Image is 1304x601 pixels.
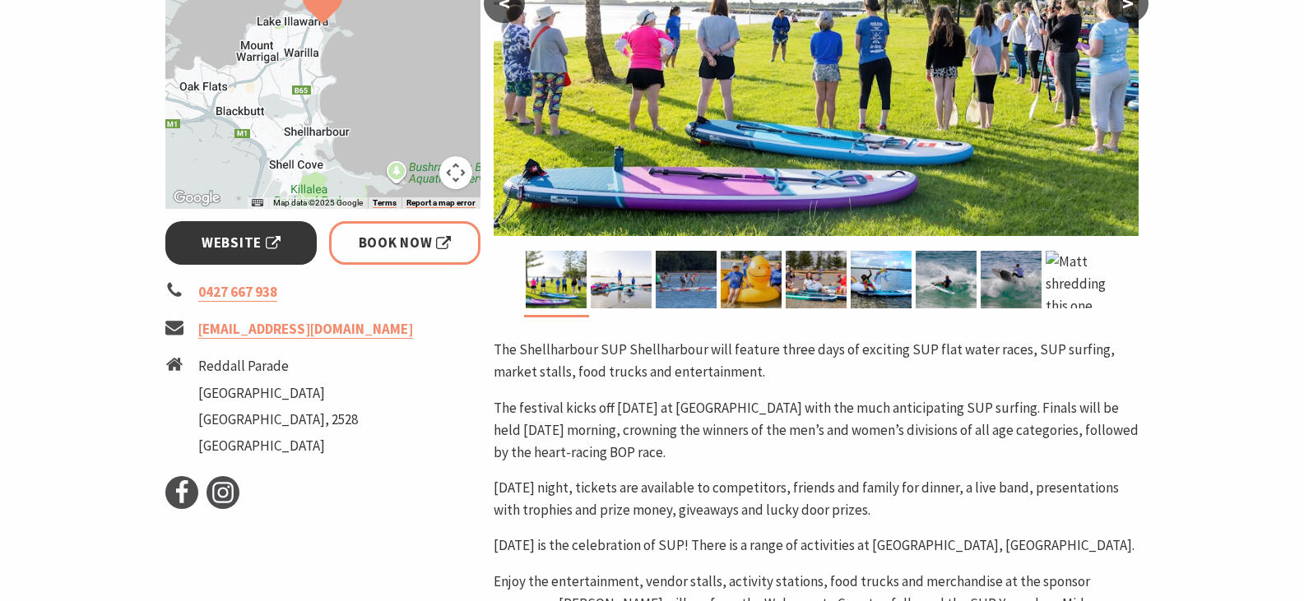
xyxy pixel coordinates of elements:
[439,156,472,189] button: Map camera controls
[721,251,782,308] img: Ducky
[329,221,481,265] a: Book Now
[406,198,476,208] a: Report a map error
[198,355,358,377] li: Reddall Parade
[373,198,397,208] a: Terms (opens in new tab)
[202,232,281,254] span: Website
[359,232,452,254] span: Book Now
[916,251,977,308] img: Kai Bates took the championship in 2024
[165,221,318,265] a: Website
[198,283,277,302] a: 0427 667 938
[851,251,912,308] img: So hippy for our inflatable race!
[252,197,263,209] button: Keyboard shortcuts
[591,251,652,308] img: Peaceful SUP Yoga
[198,435,358,457] li: [GEOGRAPHIC_DATA]
[1046,251,1107,308] img: Matt shredding this one
[169,187,224,209] img: Google
[198,382,358,405] li: [GEOGRAPHIC_DATA]
[656,251,717,308] img: the 9km racing action
[169,187,224,209] a: Open this area in Google Maps (opens a new window)
[981,251,1042,308] img: The hotly contested open men's division
[494,339,1139,383] p: The Shellharbour SUP Shellharbour will feature three days of exciting SUP flat water races, SUP s...
[198,320,413,339] a: [EMAIL_ADDRESS][DOMAIN_NAME]
[494,397,1139,465] p: The festival kicks off [DATE] at [GEOGRAPHIC_DATA] with the much anticipating SUP surfing. Finals...
[273,198,363,207] span: Map data ©2025 Google
[198,409,358,431] li: [GEOGRAPHIC_DATA], 2528
[494,534,1139,557] p: [DATE] is the celebration of SUP! There is a range of activities at [GEOGRAPHIC_DATA], [GEOGRAPHI...
[526,251,587,308] img: Jodie Edwards Welcome to Country
[786,251,847,308] img: Dress up time
[494,477,1139,521] p: [DATE] night, tickets are available to competitors, friends and family for dinner, a live band, p...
